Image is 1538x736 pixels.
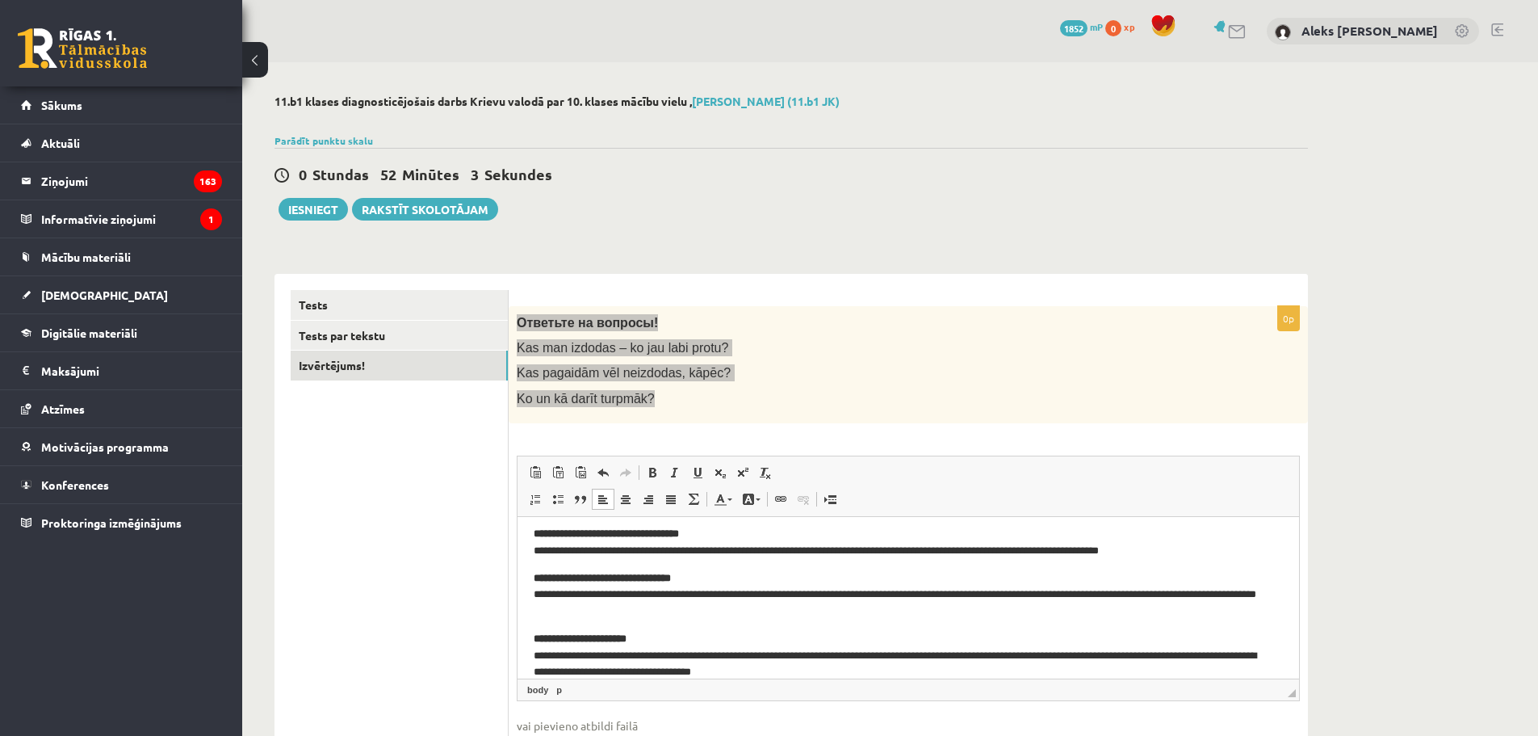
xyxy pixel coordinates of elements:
a: Justify [660,489,682,510]
a: Maksājumi [21,352,222,389]
a: [DEMOGRAPHIC_DATA] [21,276,222,313]
img: Aleks Aleksejs Čertogonovs [1275,24,1291,40]
span: Ko un kā darīt turpmāk? [517,392,655,406]
a: [PERSON_NAME] (11.b1 JK) [692,94,840,108]
a: Rakstīt skolotājam [352,198,498,221]
span: 0 [299,165,307,183]
span: vai pievieno atbildi failā [517,717,1300,734]
a: Link (Ctrl+K) [769,489,792,510]
a: Undo (Ctrl+Z) [592,462,614,483]
a: Italic (Ctrl+I) [664,462,686,483]
a: Center [614,489,637,510]
span: Motivācijas programma [41,439,169,454]
span: Konferences [41,477,109,492]
a: Align Right [637,489,660,510]
body: Editor, wiswyg-editor-user-answer-47024891243440 [16,9,765,164]
a: Mācību materiāli [21,238,222,275]
span: Minūtes [402,165,459,183]
span: Sākums [41,98,82,112]
a: Izvērtējums! [291,351,508,381]
a: Digitālie materiāli [21,314,222,351]
p: 0p [1277,305,1300,331]
span: Kas man izdodas – ko jau labi protu? [517,341,728,355]
a: Redo (Ctrl+Y) [614,462,637,483]
span: Stundas [312,165,369,183]
span: Mācību materiāli [41,250,131,264]
legend: Maksājumi [41,352,222,389]
span: [DEMOGRAPHIC_DATA] [41,288,168,302]
span: 3 [471,165,479,183]
a: Aleks [PERSON_NAME] [1301,23,1438,39]
a: Paste from Word [569,462,592,483]
i: 163 [194,170,222,192]
span: Resize [1288,689,1296,697]
span: 0 [1105,20,1121,36]
span: Digitālie materiāli [41,326,137,340]
a: Math [682,489,705,510]
a: Informatīvie ziņojumi1 [21,200,222,238]
a: Remove Format [754,462,777,483]
a: Superscript [731,462,754,483]
a: Sākums [21,86,222,124]
a: Paste as plain text (Ctrl+Shift+V) [547,462,569,483]
a: Align Left [592,489,614,510]
a: Ziņojumi163 [21,162,222,200]
span: Ответьте на вопросы! [517,316,658,330]
a: p element [553,683,565,697]
a: Underline (Ctrl+U) [686,462,709,483]
button: Iesniegt [279,198,348,221]
a: Rīgas 1. Tālmācības vidusskola [18,28,147,69]
i: 1 [200,208,222,230]
a: Subscript [709,462,731,483]
span: Sekundes [484,165,552,183]
a: Tests [291,290,508,320]
span: Aktuāli [41,136,80,150]
a: Bold (Ctrl+B) [641,462,664,483]
a: Paste (Ctrl+V) [524,462,547,483]
iframe: Editor, wiswyg-editor-user-answer-47024891243440 [518,517,1299,679]
a: 0 xp [1105,20,1142,33]
legend: Ziņojumi [41,162,222,200]
h2: 11.b1 klases diagnosticējošais darbs Krievu valodā par 10. klases mācību vielu , [274,95,1308,108]
legend: Informatīvie ziņojumi [41,200,222,238]
a: Insert/Remove Bulleted List [547,489,569,510]
a: Tests par tekstu [291,321,508,351]
span: 52 [380,165,396,183]
span: Atzīmes [41,402,85,416]
a: 1852 mP [1060,20,1103,33]
a: body element [524,683,551,697]
a: Konferences [21,466,222,503]
span: Proktoringa izmēģinājums [41,515,182,530]
span: mP [1090,20,1103,33]
a: Text Color [709,489,737,510]
a: Proktoringa izmēģinājums [21,504,222,541]
a: Insert/Remove Numbered List [524,489,547,510]
span: xp [1124,20,1134,33]
a: Insert Page Break for Printing [819,489,841,510]
a: Parādīt punktu skalu [274,134,373,147]
a: Unlink [792,489,815,510]
a: Background Color [737,489,765,510]
a: Block Quote [569,489,592,510]
a: Atzīmes [21,390,222,427]
a: Aktuāli [21,124,222,162]
a: Motivācijas programma [21,428,222,465]
span: 1852 [1060,20,1087,36]
span: Kas pagaidām vēl neizdodas, kāpēc? [517,366,731,380]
